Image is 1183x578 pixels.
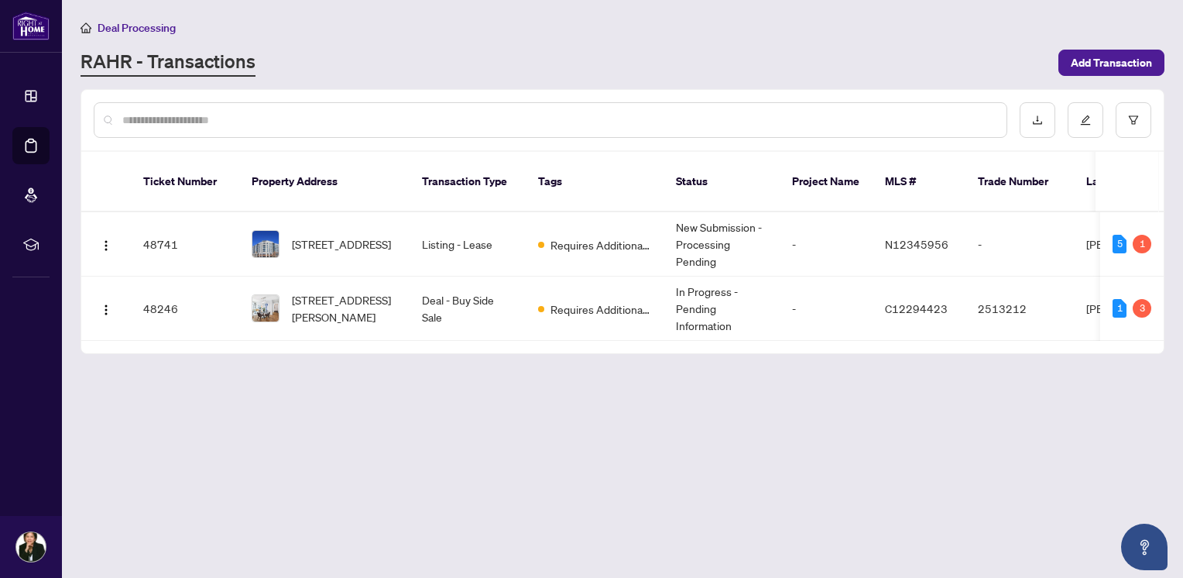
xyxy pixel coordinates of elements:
span: [STREET_ADDRESS] [292,236,391,253]
th: Tags [526,152,664,212]
th: Property Address [239,152,410,212]
button: Open asap [1121,524,1168,570]
span: Add Transaction [1071,50,1152,75]
button: Logo [94,232,118,256]
th: Ticket Number [131,152,239,212]
span: C12294423 [885,301,948,315]
td: 48246 [131,277,239,341]
button: download [1020,102,1055,138]
img: Logo [100,304,112,316]
td: - [780,277,873,341]
img: thumbnail-img [252,295,279,322]
div: 5 [1113,235,1126,253]
button: edit [1068,102,1103,138]
td: - [965,212,1074,277]
th: MLS # [873,152,965,212]
th: Status [664,152,780,212]
td: Listing - Lease [410,212,526,277]
td: 48741 [131,212,239,277]
span: Requires Additional Docs [550,236,651,253]
td: In Progress - Pending Information [664,277,780,341]
button: Add Transaction [1058,50,1164,76]
th: Trade Number [965,152,1074,212]
img: Profile Icon [16,532,46,562]
button: filter [1116,102,1151,138]
th: Project Name [780,152,873,212]
div: 1 [1133,235,1151,253]
div: 3 [1133,299,1151,318]
a: RAHR - Transactions [81,49,255,77]
span: N12345956 [885,237,948,251]
img: thumbnail-img [252,231,279,257]
div: 1 [1113,299,1126,318]
td: New Submission - Processing Pending [664,212,780,277]
img: logo [12,12,50,40]
span: download [1032,115,1043,126]
td: - [780,212,873,277]
span: Deal Processing [98,21,176,35]
span: edit [1080,115,1091,126]
span: home [81,22,91,33]
span: [STREET_ADDRESS][PERSON_NAME] [292,291,397,325]
th: Transaction Type [410,152,526,212]
span: filter [1128,115,1139,126]
td: 2513212 [965,277,1074,341]
td: Deal - Buy Side Sale [410,277,526,341]
img: Logo [100,239,112,252]
span: Requires Additional Docs [550,301,651,318]
button: Logo [94,296,118,321]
